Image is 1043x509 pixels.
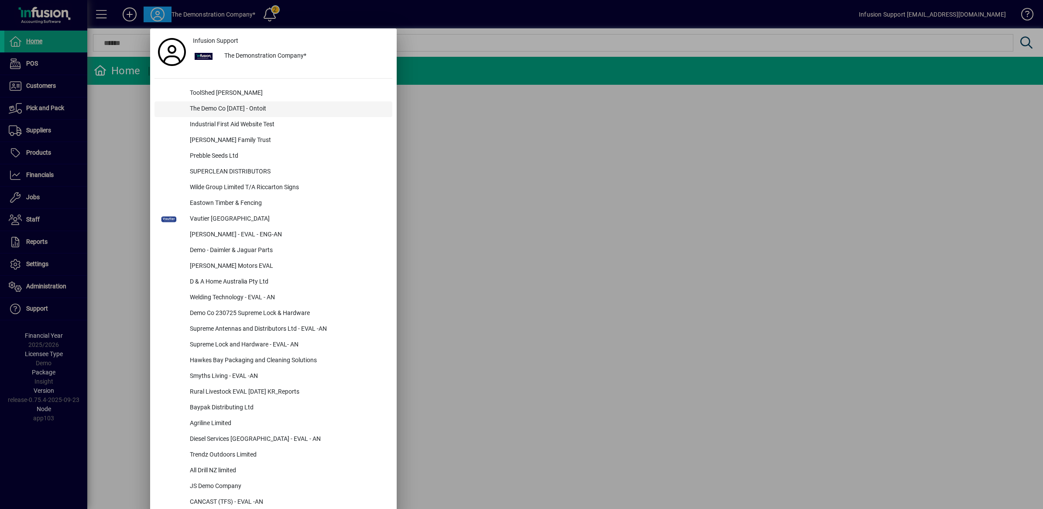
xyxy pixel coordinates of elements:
div: Rural Livestock EVAL [DATE] KR_Reports [183,384,392,400]
div: D & A Home Australia Pty Ltd [183,274,392,290]
div: [PERSON_NAME] Motors EVAL [183,259,392,274]
button: Prebble Seeds Ltd [154,149,392,164]
div: [PERSON_NAME] Family Trust [183,133,392,149]
button: Demo - Daimler & Jaguar Parts [154,243,392,259]
div: The Demo Co [DATE] - Ontoit [183,101,392,117]
button: [PERSON_NAME] Family Trust [154,133,392,149]
button: Supreme Antennas and Distributors Ltd - EVAL -AN [154,322,392,337]
button: Wilde Group Limited T/A Riccarton Signs [154,180,392,196]
div: Hawkes Bay Packaging and Cleaning Solutions [183,353,392,369]
div: Industrial First Aid Website Test [183,117,392,133]
button: The Demonstration Company* [189,48,392,64]
div: Smyths Living - EVAL -AN [183,369,392,384]
button: All Drill NZ limited [154,463,392,479]
button: Demo Co 230725 Supreme Lock & Hardware [154,306,392,322]
button: Eastown Timber & Fencing [154,196,392,211]
div: The Demonstration Company* [217,48,392,64]
div: Demo Co 230725 Supreme Lock & Hardware [183,306,392,322]
div: Diesel Services [GEOGRAPHIC_DATA] - EVAL - AN [183,432,392,447]
button: Vautier [GEOGRAPHIC_DATA] [154,211,392,227]
div: Demo - Daimler & Jaguar Parts [183,243,392,259]
button: Industrial First Aid Website Test [154,117,392,133]
button: [PERSON_NAME] - EVAL - ENG-AN [154,227,392,243]
button: ToolShed [PERSON_NAME] [154,86,392,101]
button: Supreme Lock and Hardware - EVAL- AN [154,337,392,353]
button: Trendz Outdoors Limited [154,447,392,463]
div: Prebble Seeds Ltd [183,149,392,164]
button: Diesel Services [GEOGRAPHIC_DATA] - EVAL - AN [154,432,392,447]
button: Rural Livestock EVAL [DATE] KR_Reports [154,384,392,400]
div: Supreme Lock and Hardware - EVAL- AN [183,337,392,353]
button: [PERSON_NAME] Motors EVAL [154,259,392,274]
div: Wilde Group Limited T/A Riccarton Signs [183,180,392,196]
button: SUPERCLEAN DISTRIBUTORS [154,164,392,180]
button: Baypak Distributing Ltd [154,400,392,416]
button: Hawkes Bay Packaging and Cleaning Solutions [154,353,392,369]
div: All Drill NZ limited [183,463,392,479]
button: The Demo Co [DATE] - Ontoit [154,101,392,117]
div: Baypak Distributing Ltd [183,400,392,416]
div: Supreme Antennas and Distributors Ltd - EVAL -AN [183,322,392,337]
div: Agriline Limited [183,416,392,432]
button: Smyths Living - EVAL -AN [154,369,392,384]
button: D & A Home Australia Pty Ltd [154,274,392,290]
div: Vautier [GEOGRAPHIC_DATA] [183,211,392,227]
div: JS Demo Company [183,479,392,495]
button: JS Demo Company [154,479,392,495]
div: SUPERCLEAN DISTRIBUTORS [183,164,392,180]
div: Eastown Timber & Fencing [183,196,392,211]
div: Trendz Outdoors Limited [183,447,392,463]
button: Welding Technology - EVAL - AN [154,290,392,306]
div: Welding Technology - EVAL - AN [183,290,392,306]
button: Agriline Limited [154,416,392,432]
div: ToolShed [PERSON_NAME] [183,86,392,101]
span: Infusion Support [193,36,238,45]
a: Profile [154,44,189,60]
div: [PERSON_NAME] - EVAL - ENG-AN [183,227,392,243]
a: Infusion Support [189,33,392,48]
